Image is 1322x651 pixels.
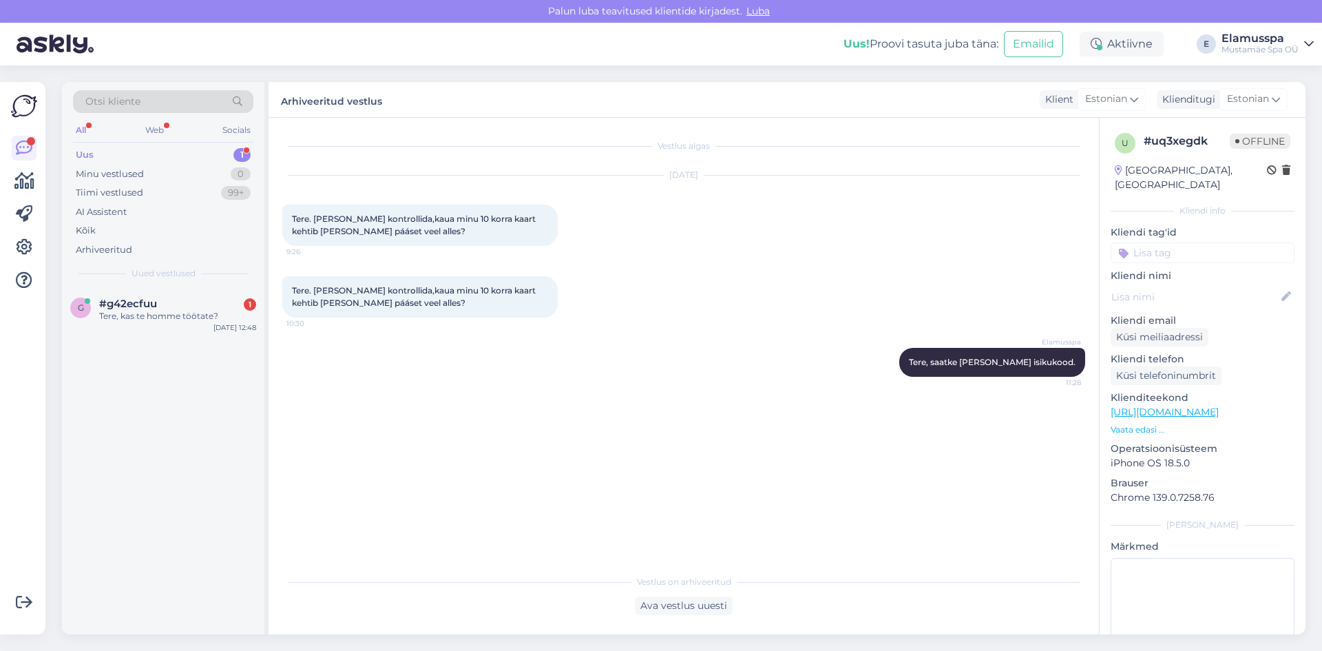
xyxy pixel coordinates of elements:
span: u [1122,138,1129,148]
div: Vestlus algas [282,140,1085,152]
div: Ava vestlus uuesti [635,597,733,615]
div: Klienditugi [1157,92,1215,107]
span: Elamusspa [1029,337,1081,347]
span: Uued vestlused [132,267,196,280]
p: Märkmed [1111,539,1294,554]
b: Uus! [843,37,870,50]
div: Proovi tasuta juba täna: [843,36,998,52]
a: ElamusspaMustamäe Spa OÜ [1221,33,1314,55]
div: AI Assistent [76,205,127,219]
div: 1 [233,148,251,162]
p: Kliendi telefon [1111,352,1294,366]
div: Mustamäe Spa OÜ [1221,44,1299,55]
input: Lisa nimi [1111,289,1279,304]
p: Vaata edasi ... [1111,424,1294,436]
div: Tiimi vestlused [76,186,143,200]
span: 10:30 [286,318,338,329]
div: [DATE] [282,169,1085,181]
p: Kliendi email [1111,313,1294,328]
label: Arhiveeritud vestlus [281,90,382,109]
div: [GEOGRAPHIC_DATA], [GEOGRAPHIC_DATA] [1115,163,1267,192]
a: [URL][DOMAIN_NAME] [1111,406,1219,418]
div: E [1197,34,1216,54]
p: Operatsioonisüsteem [1111,442,1294,456]
span: 11:28 [1029,378,1081,388]
div: Socials [220,121,253,139]
div: # uq3xegdk [1144,133,1230,149]
span: Vestlus on arhiveeritud [637,576,731,588]
input: Lisa tag [1111,242,1294,263]
p: Klienditeekond [1111,391,1294,405]
span: #g42ecfuu [99,298,157,310]
div: 1 [244,298,256,311]
span: Otsi kliente [85,94,140,109]
img: Askly Logo [11,93,37,119]
button: Emailid [1004,31,1063,57]
div: 99+ [221,186,251,200]
p: iPhone OS 18.5.0 [1111,456,1294,471]
span: 9:26 [286,247,338,257]
div: Kõik [76,224,96,238]
div: Tere, kas te homme töötate? [99,310,256,322]
span: Tere, saatke [PERSON_NAME] isikukood. [909,357,1076,367]
div: Arhiveeritud [76,243,132,257]
div: [PERSON_NAME] [1111,519,1294,531]
div: Minu vestlused [76,167,144,181]
div: Küsi meiliaadressi [1111,328,1208,347]
div: Elamusspa [1221,33,1299,44]
span: Estonian [1227,92,1269,107]
p: Kliendi nimi [1111,269,1294,283]
div: [DATE] 12:48 [213,322,256,333]
div: 0 [231,167,251,181]
div: Klient [1040,92,1073,107]
span: Offline [1230,134,1290,149]
p: Chrome 139.0.7258.76 [1111,490,1294,505]
div: All [73,121,89,139]
div: Web [143,121,167,139]
span: Luba [742,5,774,17]
span: g [78,302,84,313]
div: Kliendi info [1111,205,1294,217]
p: Kliendi tag'id [1111,225,1294,240]
div: Küsi telefoninumbrit [1111,366,1221,385]
p: Brauser [1111,476,1294,490]
div: Aktiivne [1080,32,1164,56]
span: Estonian [1085,92,1127,107]
span: Tere. [PERSON_NAME] kontrollida,kaua minu 10 korra kaart kehtib [PERSON_NAME] pááset veel alles? [292,214,538,236]
div: Uus [76,148,94,162]
span: Tere. [PERSON_NAME] kontrollida,kaua minu 10 korra kaart kehtib [PERSON_NAME] pááset veel alles? [292,285,538,308]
